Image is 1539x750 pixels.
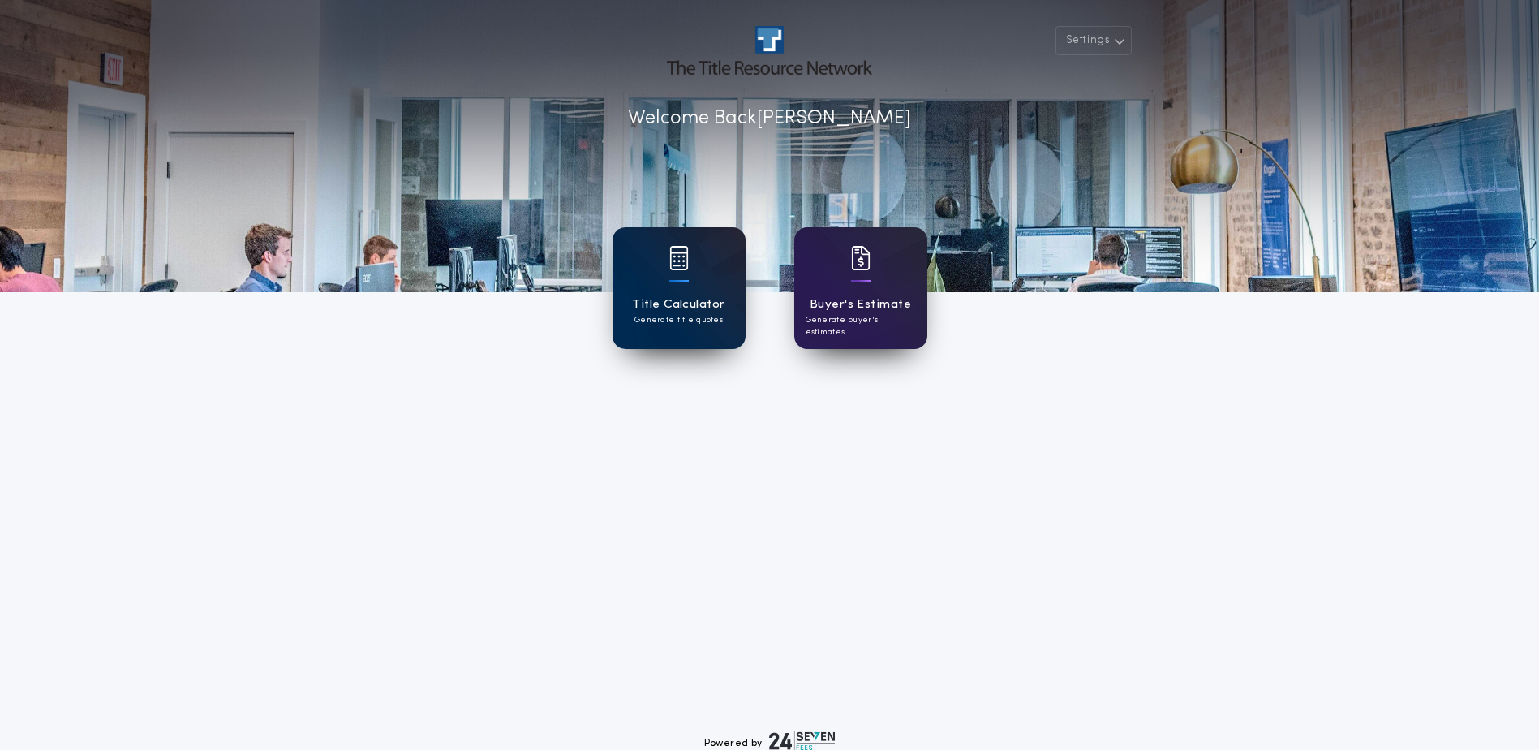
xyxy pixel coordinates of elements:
a: card iconBuyer's EstimateGenerate buyer's estimates [794,227,927,349]
img: card icon [669,246,689,270]
img: account-logo [667,26,871,75]
h1: Title Calculator [632,295,724,314]
a: card iconTitle CalculatorGenerate title quotes [613,227,746,349]
p: Welcome Back [PERSON_NAME] [628,104,911,133]
img: card icon [851,246,871,270]
p: Generate buyer's estimates [806,314,916,338]
button: Settings [1055,26,1132,55]
p: Generate title quotes [634,314,723,326]
h1: Buyer's Estimate [810,295,911,314]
